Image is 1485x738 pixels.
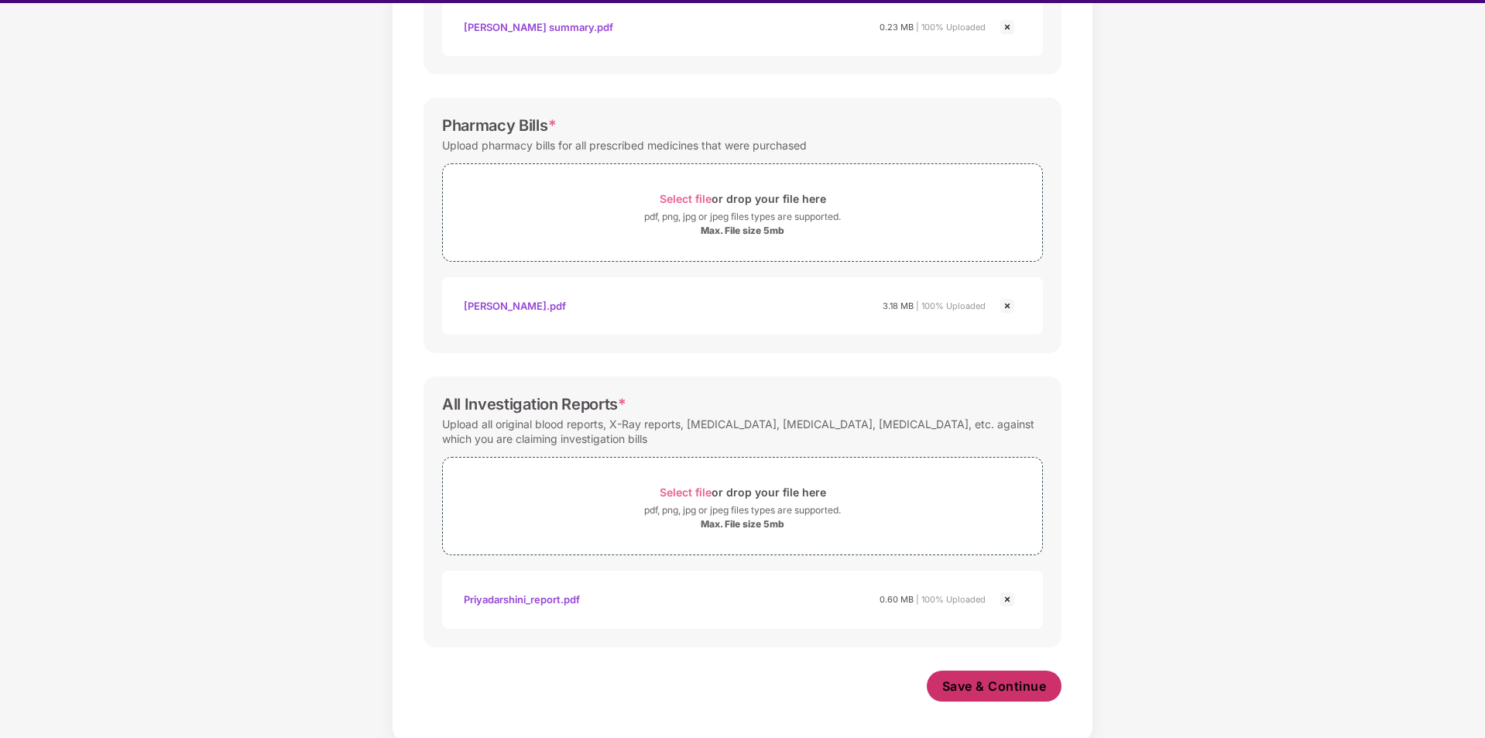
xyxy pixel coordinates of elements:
[942,678,1047,695] span: Save & Continue
[442,135,807,156] div: Upload pharmacy bills for all prescribed medicines that were purchased
[660,192,712,205] span: Select file
[916,594,986,605] span: | 100% Uploaded
[660,188,826,209] div: or drop your file here
[883,300,914,311] span: 3.18 MB
[916,300,986,311] span: | 100% Uploaded
[998,297,1017,315] img: svg+xml;base64,PHN2ZyBpZD0iQ3Jvc3MtMjR4MjQiIHhtbG5zPSJodHRwOi8vd3d3LnczLm9yZy8yMDAwL3N2ZyIgd2lkdG...
[998,590,1017,609] img: svg+xml;base64,PHN2ZyBpZD0iQ3Jvc3MtMjR4MjQiIHhtbG5zPSJodHRwOi8vd3d3LnczLm9yZy8yMDAwL3N2ZyIgd2lkdG...
[660,486,712,499] span: Select file
[644,503,841,518] div: pdf, png, jpg or jpeg files types are supported.
[880,594,914,605] span: 0.60 MB
[442,395,626,414] div: All Investigation Reports
[660,482,826,503] div: or drop your file here
[916,22,986,33] span: | 100% Uploaded
[464,586,580,613] div: Priyadarshini_report.pdf
[644,209,841,225] div: pdf, png, jpg or jpeg files types are supported.
[442,116,556,135] div: Pharmacy Bills
[464,293,566,319] div: [PERSON_NAME].pdf
[442,414,1043,449] div: Upload all original blood reports, X-Ray reports, [MEDICAL_DATA], [MEDICAL_DATA], [MEDICAL_DATA],...
[998,18,1017,36] img: svg+xml;base64,PHN2ZyBpZD0iQ3Jvc3MtMjR4MjQiIHhtbG5zPSJodHRwOi8vd3d3LnczLm9yZy8yMDAwL3N2ZyIgd2lkdG...
[927,671,1062,702] button: Save & Continue
[880,22,914,33] span: 0.23 MB
[701,518,784,530] div: Max. File size 5mb
[443,469,1042,543] span: Select fileor drop your file herepdf, png, jpg or jpeg files types are supported.Max. File size 5mb
[443,176,1042,249] span: Select fileor drop your file herepdf, png, jpg or jpeg files types are supported.Max. File size 5mb
[701,225,784,237] div: Max. File size 5mb
[464,14,613,40] div: [PERSON_NAME] summary.pdf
